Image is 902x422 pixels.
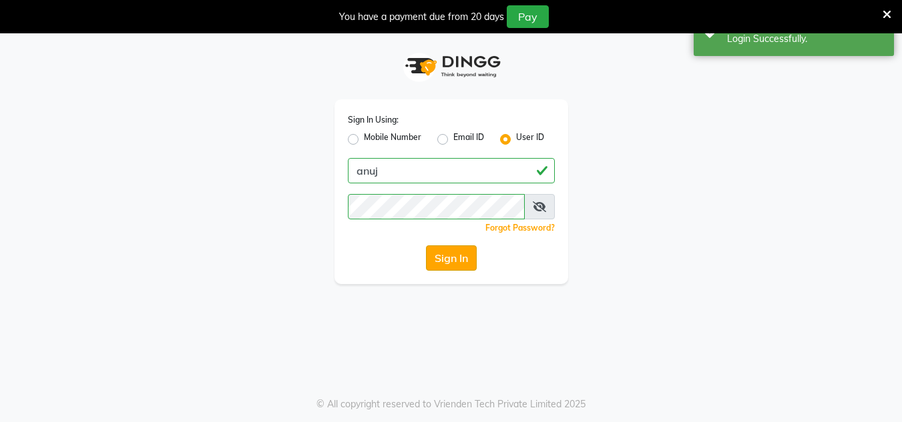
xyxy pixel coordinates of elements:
[516,131,544,147] label: User ID
[348,158,555,183] input: Username
[485,223,555,233] a: Forgot Password?
[339,10,504,24] div: You have a payment due from 20 days
[426,245,477,271] button: Sign In
[727,32,884,46] div: Login Successfully.
[348,114,399,126] label: Sign In Using:
[348,194,525,219] input: Username
[507,5,549,28] button: Pay
[453,131,484,147] label: Email ID
[398,47,505,86] img: logo1.svg
[364,131,421,147] label: Mobile Number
